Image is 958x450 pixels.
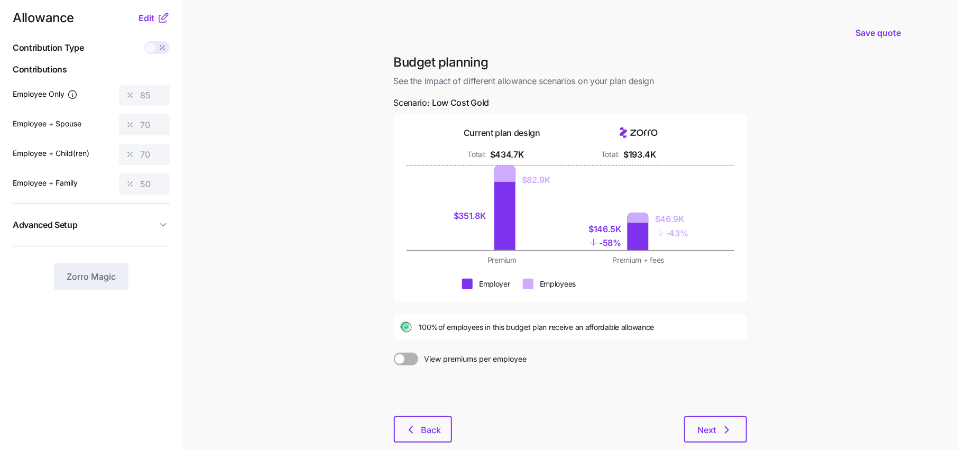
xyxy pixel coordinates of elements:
[655,213,688,226] div: $46.9K
[577,255,701,265] div: Premium + fees
[655,226,688,240] div: - 43%
[540,279,576,289] div: Employees
[855,26,901,39] span: Save quote
[522,173,550,187] div: $82.9K
[13,118,81,130] label: Employee + Spouse
[54,263,128,290] button: Zorro Magic
[479,279,510,289] div: Employer
[13,63,170,76] span: Contributions
[139,12,157,24] button: Edit
[13,148,89,159] label: Employee + Child(ren)
[13,177,78,189] label: Employee + Family
[13,88,78,100] label: Employee Only
[67,270,116,283] span: Zorro Magic
[419,322,655,333] span: 100% of employees in this budget plan receive an affordable allowance
[139,12,154,24] span: Edit
[623,148,656,161] div: $193.4K
[13,212,170,238] button: Advanced Setup
[394,96,490,109] span: Scenario:
[432,96,489,109] span: Low Cost Gold
[421,424,441,436] span: Back
[454,209,488,223] div: $351.8K
[467,149,485,160] div: Total:
[394,54,747,70] h1: Budget planning
[698,424,716,436] span: Next
[13,218,78,232] span: Advanced Setup
[13,41,84,54] span: Contribution Type
[464,126,540,140] div: Current plan design
[588,223,621,236] div: $146.5K
[684,416,747,443] button: Next
[490,148,524,161] div: $434.7K
[440,255,564,265] div: Premium
[13,12,74,24] span: Allowance
[418,353,527,365] span: View premiums per employee
[601,149,619,160] div: Total:
[588,235,621,250] div: - 58%
[394,416,452,443] button: Back
[847,18,909,48] button: Save quote
[394,75,747,88] span: See the impact of different allowance scenarios on your plan design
